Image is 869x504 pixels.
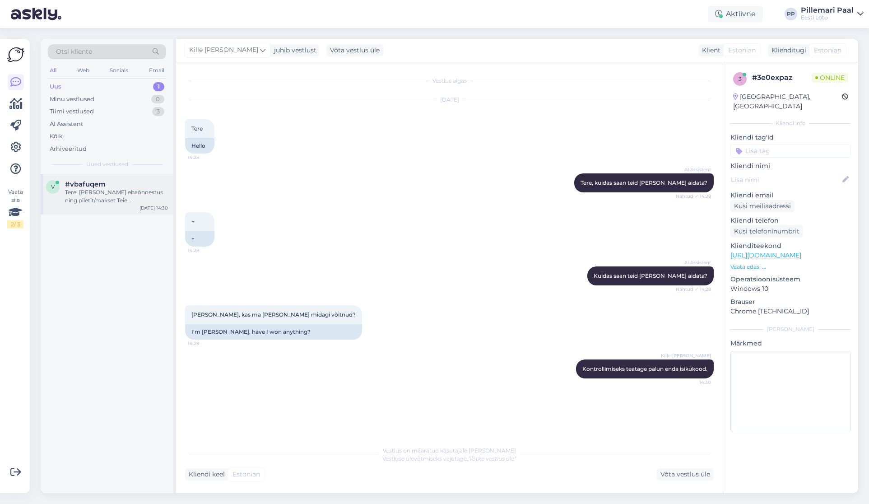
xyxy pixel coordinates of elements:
[814,46,841,55] span: Estonian
[185,138,214,154] div: Hello
[698,46,720,55] div: Klient
[147,65,166,76] div: Email
[50,82,61,91] div: Uus
[677,379,711,386] span: 14:30
[50,107,94,116] div: Tiimi vestlused
[383,447,516,454] span: Vestlus on määratud kasutajale [PERSON_NAME]
[768,46,806,55] div: Klienditugi
[657,468,714,481] div: Võta vestlus üle
[730,225,803,238] div: Küsi telefoninumbrit
[75,65,91,76] div: Web
[108,65,130,76] div: Socials
[188,154,222,161] span: 14:28
[7,46,24,63] img: Askly Logo
[185,470,225,479] div: Kliendi keel
[185,96,714,104] div: [DATE]
[801,14,854,21] div: Eesti Loto
[812,73,848,83] span: Online
[730,119,851,127] div: Kliendi info
[594,272,707,279] span: Kuidas saan teid [PERSON_NAME] aidata?
[730,307,851,316] p: Chrome [TECHNICAL_ID]
[467,455,516,462] i: „Võtke vestlus üle”
[730,144,851,158] input: Lisa tag
[191,218,195,225] span: +
[676,286,711,293] span: Nähtud ✓ 14:28
[185,324,362,340] div: I'm [PERSON_NAME], have I won anything?
[677,166,711,173] span: AI Assistent
[677,259,711,266] span: AI Assistent
[676,193,711,200] span: Nähtud ✓ 14:28
[50,132,63,141] div: Kõik
[731,175,841,185] input: Lisa nimi
[50,120,83,129] div: AI Assistent
[730,275,851,284] p: Operatsioonisüsteem
[661,352,711,359] span: Kille [PERSON_NAME]
[7,220,23,229] div: 2 / 3
[733,92,842,111] div: [GEOGRAPHIC_DATA], [GEOGRAPHIC_DATA]
[801,7,854,14] div: Pillemari Paal
[56,47,92,56] span: Otsi kliente
[739,75,742,82] span: 3
[191,311,356,318] span: [PERSON_NAME], kas ma [PERSON_NAME] midagi võitnud?
[65,180,106,188] span: #vbafuqem
[65,188,168,205] div: Tere! [PERSON_NAME] ebaõnnestus ning piletit/makset Teie mängukontole ei ilmunud, palume edastada...
[185,231,214,247] div: +
[730,263,851,271] p: Vaata edasi ...
[730,325,851,333] div: [PERSON_NAME]
[185,77,714,85] div: Vestlus algas
[270,46,316,55] div: juhib vestlust
[728,46,756,55] span: Estonian
[730,297,851,307] p: Brauser
[188,247,222,254] span: 14:28
[785,8,797,20] div: PP
[581,179,707,186] span: Tere, kuidas saan teid [PERSON_NAME] aidata?
[188,340,222,347] span: 14:29
[382,455,516,462] span: Vestluse ülevõtmiseks vajutage
[151,95,164,104] div: 0
[191,125,203,132] span: Tere
[730,339,851,348] p: Märkmed
[730,161,851,171] p: Kliendi nimi
[50,95,94,104] div: Minu vestlused
[730,241,851,251] p: Klienditeekond
[7,188,23,229] div: Vaata siia
[50,145,87,154] div: Arhiveeritud
[730,133,851,142] p: Kliendi tag'id
[48,65,58,76] div: All
[730,216,851,225] p: Kliendi telefon
[86,160,128,168] span: Uued vestlused
[152,107,164,116] div: 3
[189,45,258,55] span: Kille [PERSON_NAME]
[326,44,383,56] div: Võta vestlus üle
[582,365,707,372] span: Kontrollimiseks teatage palun enda isikukood.
[730,284,851,294] p: Windows 10
[139,205,168,211] div: [DATE] 14:30
[708,6,763,22] div: Aktiivne
[153,82,164,91] div: 1
[730,191,851,200] p: Kliendi email
[730,251,801,259] a: [URL][DOMAIN_NAME]
[232,470,260,479] span: Estonian
[752,72,812,83] div: # 3e0expaz
[51,183,55,190] span: v
[730,200,795,212] div: Küsi meiliaadressi
[801,7,864,21] a: Pillemari PaalEesti Loto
